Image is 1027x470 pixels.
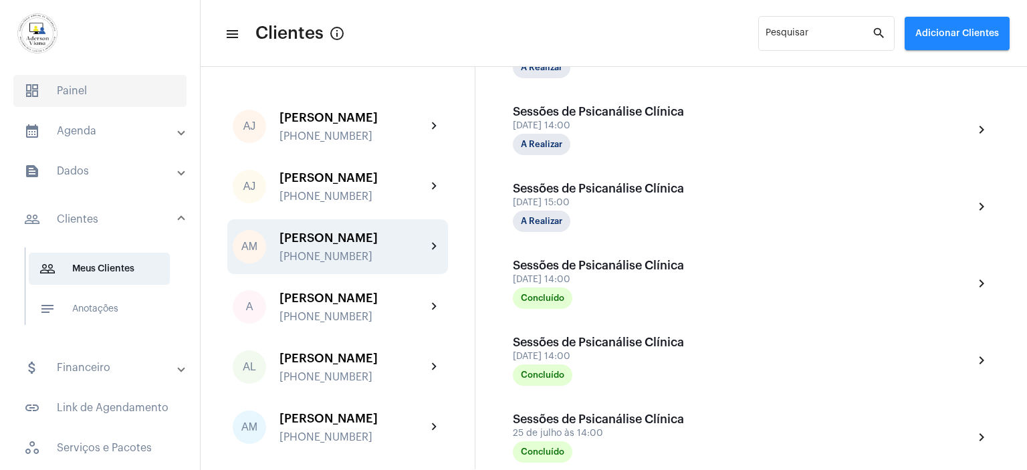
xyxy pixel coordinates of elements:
[513,259,684,272] div: Sessões de Psicanálise Clínica
[255,23,324,44] span: Clientes
[8,155,200,187] mat-expansion-panel-header: sidenav iconDados
[513,121,684,131] div: [DATE] 14:00
[11,7,64,60] img: d7e3195d-0907-1efa-a796-b593d293ae59.png
[427,299,443,315] mat-icon: chevron_right
[513,211,570,232] mat-chip: A Realizar
[233,410,266,444] div: AM
[324,20,350,47] button: Button that displays a tooltip when focused or hovered over
[513,441,572,463] mat-chip: Concluído
[513,336,684,349] div: Sessões de Psicanálise Clínica
[513,413,684,426] div: Sessões de Psicanálise Clínica
[279,371,427,383] div: [PHONE_NUMBER]
[233,290,266,324] div: A
[427,118,443,134] mat-icon: chevron_right
[8,198,200,241] mat-expansion-panel-header: sidenav iconClientes
[225,26,238,42] mat-icon: sidenav icon
[513,429,684,439] div: 25 de julho às 14:00
[915,29,999,38] span: Adicionar Clientes
[974,122,990,138] mat-icon: chevron_right
[513,182,684,195] div: Sessões de Psicanálise Clínica
[513,275,684,285] div: [DATE] 14:00
[24,83,40,99] span: sidenav icon
[279,130,427,142] div: [PHONE_NUMBER]
[974,275,990,291] mat-icon: chevron_right
[24,440,40,456] span: sidenav icon
[513,198,684,208] div: [DATE] 15:00
[427,359,443,375] mat-icon: chevron_right
[24,163,40,179] mat-icon: sidenav icon
[13,432,187,464] span: Serviços e Pacotes
[29,293,170,325] span: Anotações
[24,360,179,376] mat-panel-title: Financeiro
[39,301,55,317] mat-icon: sidenav icon
[279,251,427,263] div: [PHONE_NUMBER]
[513,105,684,118] div: Sessões de Psicanálise Clínica
[974,199,990,215] mat-icon: chevron_right
[974,352,990,368] mat-icon: chevron_right
[24,211,179,227] mat-panel-title: Clientes
[513,352,684,362] div: [DATE] 14:00
[24,163,179,179] mat-panel-title: Dados
[513,287,572,309] mat-chip: Concluído
[233,350,266,384] div: AL
[24,400,40,416] mat-icon: sidenav icon
[513,134,570,155] mat-chip: A Realizar
[279,191,427,203] div: [PHONE_NUMBER]
[13,392,187,424] span: Link de Agendamento
[766,31,872,41] input: Pesquisar
[24,123,179,139] mat-panel-title: Agenda
[279,412,427,425] div: [PERSON_NAME]
[24,211,40,227] mat-icon: sidenav icon
[872,25,888,41] mat-icon: search
[329,25,345,41] mat-icon: Button that displays a tooltip when focused or hovered over
[427,239,443,255] mat-icon: chevron_right
[24,123,40,139] mat-icon: sidenav icon
[39,261,55,277] mat-icon: sidenav icon
[233,170,266,203] div: AJ
[24,360,40,376] mat-icon: sidenav icon
[233,230,266,263] div: AM
[8,352,200,384] mat-expansion-panel-header: sidenav iconFinanceiro
[279,231,427,245] div: [PERSON_NAME]
[513,364,572,386] mat-chip: Concluído
[279,291,427,305] div: [PERSON_NAME]
[29,253,170,285] span: Meus Clientes
[974,429,990,445] mat-icon: chevron_right
[279,171,427,185] div: [PERSON_NAME]
[905,17,1010,50] button: Adicionar Clientes
[279,111,427,124] div: [PERSON_NAME]
[233,110,266,143] div: AJ
[427,179,443,195] mat-icon: chevron_right
[513,57,570,78] mat-chip: A Realizar
[8,241,200,344] div: sidenav iconClientes
[427,419,443,435] mat-icon: chevron_right
[279,311,427,323] div: [PHONE_NUMBER]
[279,431,427,443] div: [PHONE_NUMBER]
[13,75,187,107] span: Painel
[8,115,200,147] mat-expansion-panel-header: sidenav iconAgenda
[279,352,427,365] div: [PERSON_NAME]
